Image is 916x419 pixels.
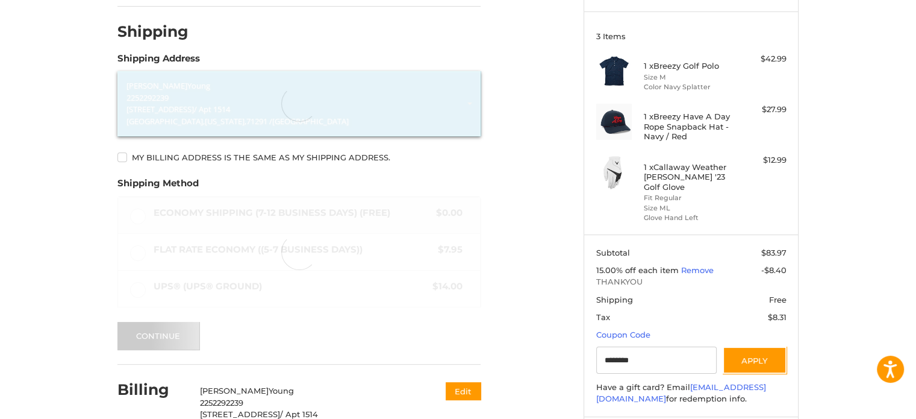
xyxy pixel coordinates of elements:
[596,295,633,304] span: Shipping
[644,61,736,71] h4: 1 x Breezy Golf Polo
[644,162,736,192] h4: 1 x Callaway Weather [PERSON_NAME] '23 Golf Glove
[596,248,630,257] span: Subtotal
[117,52,200,71] legend: Shipping Address
[446,382,481,400] button: Edit
[596,265,681,275] span: 15.00% off each item
[596,347,717,374] input: Gift Certificate or Coupon Code
[596,276,787,288] span: THANKYOU
[200,409,280,419] span: [STREET_ADDRESS]
[117,22,188,41] h2: Shipping
[761,265,787,275] span: -$8.40
[644,82,736,92] li: Color Navy Splatter
[644,72,736,83] li: Size M
[200,398,243,408] span: 2252292239
[117,153,481,162] label: My billing address is the same as my shipping address.
[769,295,787,304] span: Free
[280,409,318,419] span: / Apt 1514
[200,386,269,395] span: [PERSON_NAME]
[269,386,294,395] span: Young
[739,53,787,65] div: $42.99
[723,347,787,374] button: Apply
[596,31,787,41] h3: 3 Items
[117,177,199,196] legend: Shipping Method
[117,380,188,399] h2: Billing
[596,330,650,339] a: Coupon Code
[596,382,787,405] div: Have a gift card? Email for redemption info.
[739,104,787,116] div: $27.99
[739,154,787,166] div: $12.99
[644,193,736,203] li: Fit Regular
[117,322,199,350] button: Continue
[768,312,787,322] span: $8.31
[644,112,736,141] h4: 1 x Breezy Have A Day Rope Snapback Hat - Navy / Red
[761,248,787,257] span: $83.97
[644,213,736,223] li: Glove Hand Left
[817,386,916,419] iframe: Google Customer Reviews
[681,265,714,275] a: Remove
[644,203,736,213] li: Size ML
[596,312,610,322] span: Tax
